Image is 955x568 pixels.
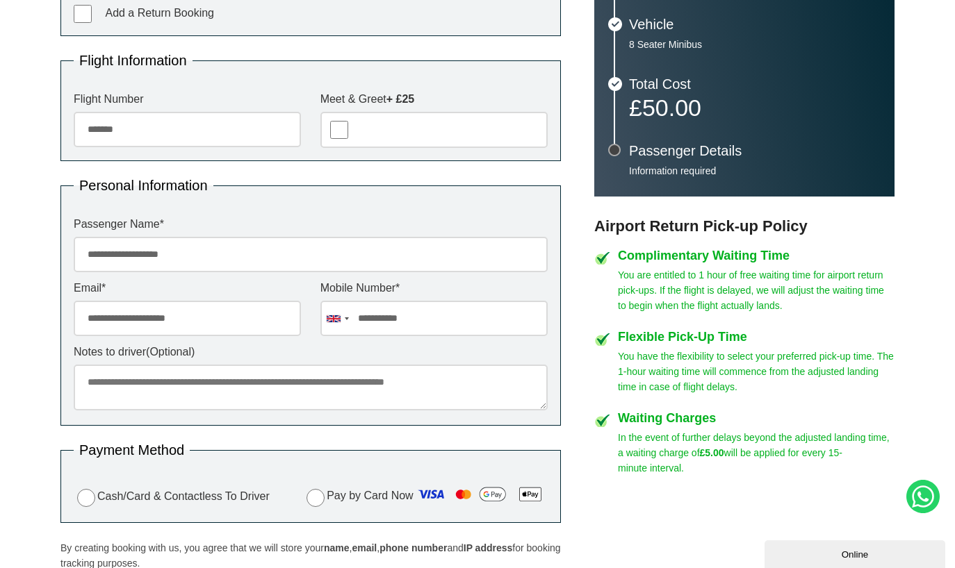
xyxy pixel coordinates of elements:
span: Add a Return Booking [105,7,214,19]
legend: Personal Information [74,178,213,192]
label: Passenger Name [74,219,548,230]
input: Pay by Card Now [307,489,325,507]
legend: Flight Information [74,53,193,67]
h3: Vehicle [629,17,881,31]
p: You have the flexibility to select your preferred pick-up time. The 1-hour waiting time will comm... [618,349,895,394]
label: Notes to driver [74,346,548,358]
h3: Passenger Details [629,144,881,158]
h3: Total Cost [629,77,881,91]
label: Cash/Card & Contactless To Driver [74,487,270,507]
span: (Optional) [146,346,195,358]
iframe: chat widget [765,537,948,568]
legend: Payment Method [74,443,190,457]
p: £ [629,98,881,117]
p: In the event of further delays beyond the adjusted landing time, a waiting charge of will be appl... [618,430,895,476]
strong: £5.00 [700,447,724,458]
input: Cash/Card & Contactless To Driver [77,489,95,507]
h3: Airport Return Pick-up Policy [594,217,895,235]
label: Mobile Number [320,283,548,294]
strong: email [352,542,377,553]
label: Flight Number [74,94,301,105]
label: Meet & Greet [320,94,548,105]
span: 50.00 [642,94,701,121]
h4: Flexible Pick-Up Time [618,331,895,343]
strong: IP address [464,542,513,553]
strong: + £25 [386,93,414,105]
strong: phone number [379,542,447,553]
label: Pay by Card Now [303,483,548,510]
h4: Complimentary Waiting Time [618,249,895,262]
p: 8 Seater Minibus [629,38,881,51]
div: United Kingdom: +44 [321,301,353,335]
input: Add a Return Booking [74,5,92,23]
label: Email [74,283,301,294]
p: Information required [629,165,881,177]
strong: name [324,542,350,553]
h4: Waiting Charges [618,412,895,424]
p: You are entitled to 1 hour of free waiting time for airport return pick-ups. If the flight is del... [618,267,895,313]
